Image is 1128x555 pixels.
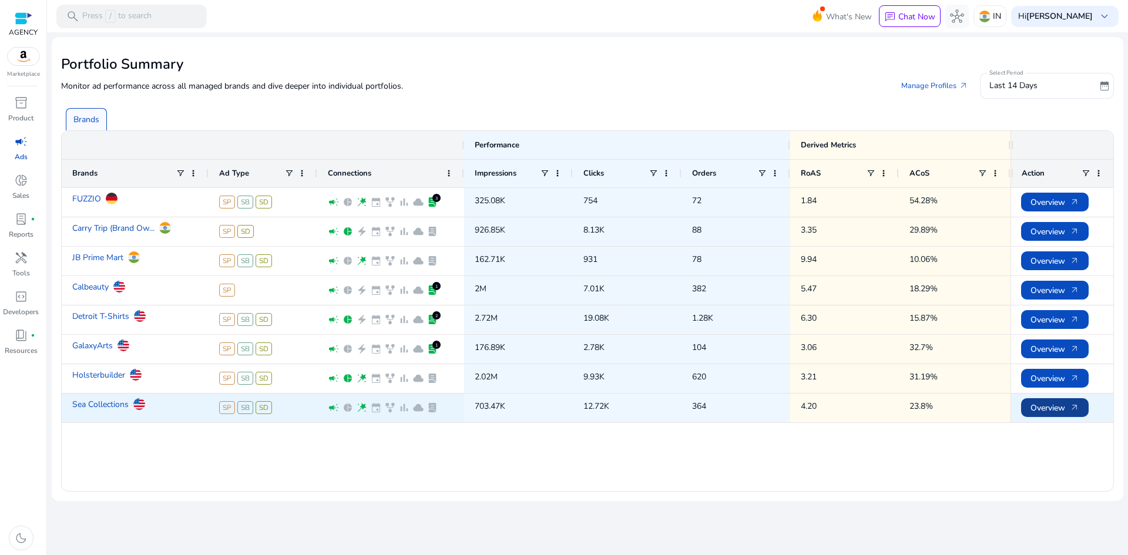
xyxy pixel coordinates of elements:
[61,80,403,92] p: Monitor ad performance across all managed brands and dive deeper into individual portfolios.
[1070,197,1079,207] span: arrow_outward
[237,196,253,208] span: SB
[583,277,605,301] p: 7.01K
[475,306,498,330] p: 2.72M
[583,394,609,418] p: 12.72K
[909,247,938,271] p: 10.06%
[427,343,438,355] span: lab_profile
[14,173,28,187] span: donut_small
[370,284,382,296] span: event
[256,313,272,326] span: SD
[583,189,597,213] p: 754
[989,80,1038,91] span: Last 14 Days
[801,365,817,389] p: 3.21
[1070,227,1079,236] span: arrow_outward
[427,284,438,296] span: lab_profile
[31,333,35,338] span: fiber_manual_record
[328,343,340,355] span: campaign
[237,401,253,414] span: SB
[237,372,253,385] span: SB
[72,168,98,179] span: Brands
[909,394,933,418] p: 23.8%
[9,27,38,38] p: AGENCY
[412,284,424,296] span: cloud
[8,113,33,123] p: Product
[1021,281,1089,300] button: Overviewarrow_outward
[801,306,817,330] p: 6.30
[384,402,396,413] span: family_history
[356,226,368,237] span: electric_bolt
[427,255,438,267] span: lab_profile
[398,343,410,355] span: bar_chart
[12,190,29,201] p: Sales
[1021,369,1089,388] button: Overviewarrow_outward
[15,152,28,162] p: Ads
[219,342,235,355] span: SP
[14,328,28,342] span: book_4
[342,284,354,296] span: pie_chart
[72,306,129,327] a: Detroit T-Shirts
[384,226,396,237] span: family_history
[1021,310,1089,329] button: Overviewarrow_outward
[993,6,1001,26] p: IN
[219,313,235,326] span: SP
[1021,222,1089,241] button: Overviewarrow_outward
[475,218,505,242] p: 926.85K
[72,189,101,209] a: FUZZIO
[356,196,368,208] span: wand_stars
[219,254,235,267] span: SP
[412,314,424,325] span: cloud
[9,229,33,240] p: Reports
[256,342,272,355] span: SD
[398,255,410,267] span: bar_chart
[14,290,28,304] span: code_blocks
[256,372,272,385] span: SD
[475,365,498,389] p: 2.02M
[8,48,39,65] img: amazon.svg
[475,189,505,213] p: 325.08K
[879,5,941,28] button: chatChat Now
[370,372,382,384] span: event
[328,314,340,325] span: campaign
[370,314,382,325] span: event
[398,314,410,325] span: bar_chart
[82,10,152,23] p: Press to search
[398,372,410,384] span: bar_chart
[256,401,272,414] span: SD
[72,277,109,297] a: Calbeauty
[909,365,938,389] p: 31.19%
[1070,374,1079,383] span: arrow_outward
[356,314,368,325] span: electric_bolt
[427,196,438,208] span: lab_profile
[219,196,235,208] span: SP
[1030,278,1079,302] span: Overview
[692,218,701,242] p: 88
[14,212,28,226] span: lab_profile
[384,343,396,355] span: family_history
[412,343,424,355] span: cloud
[1099,80,1110,92] span: date_range
[14,134,28,149] span: campaign
[475,140,519,150] span: Performance
[1018,12,1093,21] p: Hi
[432,311,441,319] div: 2
[356,255,368,267] span: wand_stars
[583,218,605,242] p: 8.13K
[219,225,235,238] span: SP
[370,402,382,413] span: event
[432,341,441,349] div: 1
[113,281,125,292] img: us.svg
[1021,339,1089,358] button: Overviewarrow_outward
[384,255,396,267] span: family_history
[475,247,505,271] p: 162.71K
[1021,251,1089,270] button: Overviewarrow_outward
[7,70,40,79] p: Marketplace
[801,189,817,213] p: 1.84
[384,314,396,325] span: family_history
[342,402,354,413] span: pie_chart
[219,372,235,385] span: SP
[237,254,253,267] span: SB
[1021,398,1089,417] button: Overviewarrow_outward
[105,10,116,23] span: /
[801,247,817,271] p: 9.94
[398,284,410,296] span: bar_chart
